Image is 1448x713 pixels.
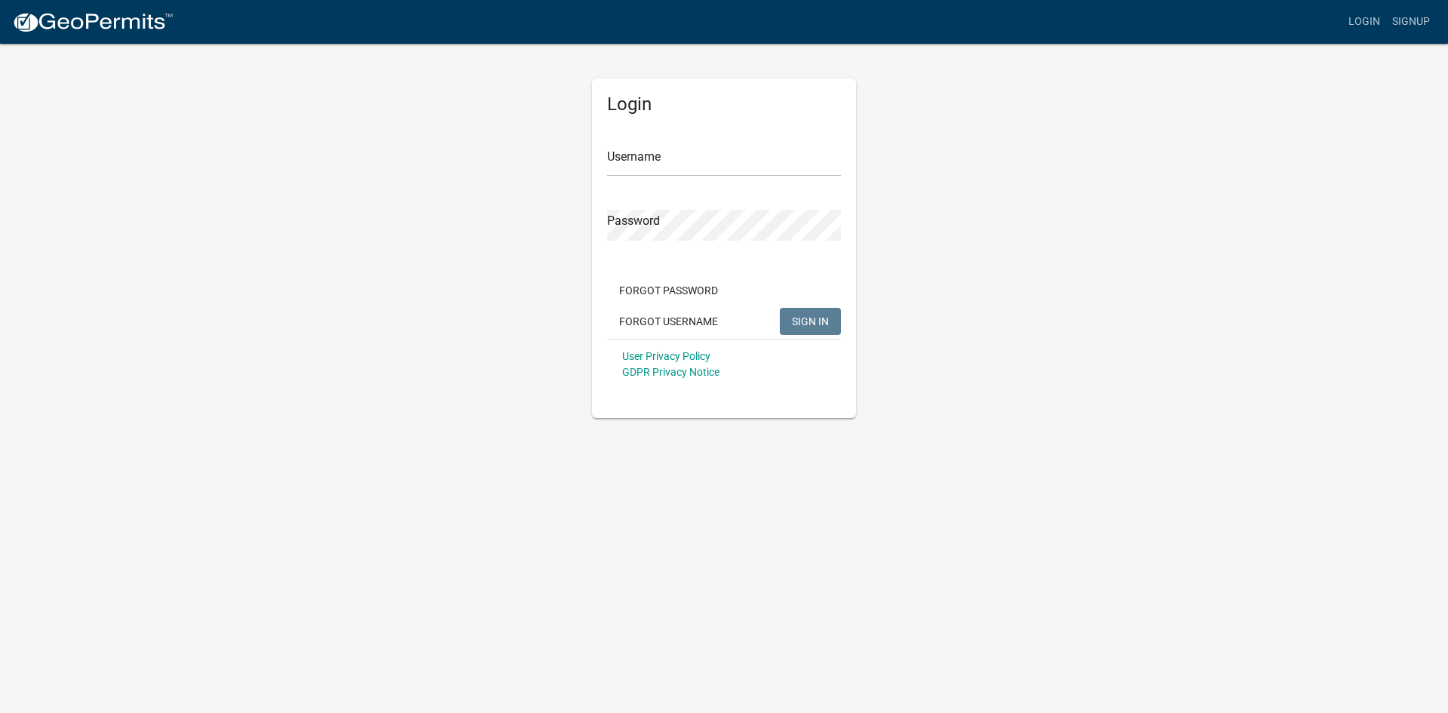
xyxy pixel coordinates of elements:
span: SIGN IN [792,315,829,327]
h5: Login [607,94,841,115]
button: Forgot Username [607,308,730,335]
button: SIGN IN [780,308,841,335]
a: Login [1342,8,1386,36]
a: User Privacy Policy [622,350,710,362]
a: GDPR Privacy Notice [622,366,719,378]
a: Signup [1386,8,1436,36]
button: Forgot Password [607,277,730,304]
